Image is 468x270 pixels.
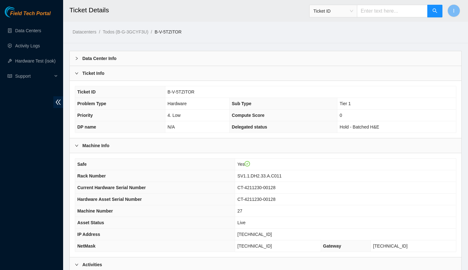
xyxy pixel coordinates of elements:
a: Data Centers [15,28,41,33]
span: Yes [237,162,250,167]
span: Delegated status [232,124,267,129]
button: I [447,4,460,17]
span: IP Address [77,232,100,237]
span: right [75,263,79,267]
span: Current Hardware Serial Number [77,185,146,190]
span: Safe [77,162,87,167]
a: Todos (B-G-3GCYF3U) [103,29,148,34]
b: Machine Info [82,142,110,149]
span: Support [15,70,52,82]
span: 4. Low [168,113,181,118]
span: / [99,29,100,34]
span: / [151,29,152,34]
span: Hardware Asset Serial Number [77,197,142,202]
span: Problem Type [77,101,106,106]
span: NetMask [77,243,96,249]
div: Machine Info [70,138,461,153]
span: I [453,7,454,15]
span: Rack Number [77,173,106,178]
a: Datacenters [73,29,96,34]
span: Asset Status [77,220,104,225]
b: Ticket Info [82,70,104,77]
span: check-circle [245,161,250,167]
a: B-V-5TZITOR [155,29,181,34]
span: read [8,74,12,78]
span: DP name [77,124,96,129]
div: Ticket Info [70,66,461,81]
b: Data Center Info [82,55,116,62]
span: Tier 1 [340,101,351,106]
span: Priority [77,113,93,118]
span: CT-4211230-00128 [237,197,275,202]
div: Data Center Info [70,51,461,66]
span: Hardware [168,101,187,106]
span: [TECHNICAL_ID] [373,243,407,249]
span: search [432,8,437,14]
span: double-left [53,96,63,108]
span: Ticket ID [77,89,96,94]
span: Sub Type [232,101,252,106]
span: right [75,144,79,147]
span: Compute Score [232,113,264,118]
button: search [427,5,442,17]
span: [TECHNICAL_ID] [237,232,272,237]
span: Gateway [323,243,341,249]
span: 0 [340,113,342,118]
a: Activity Logs [15,43,40,48]
span: Field Tech Portal [10,11,50,17]
a: Hardware Test (isok) [15,58,56,63]
span: right [75,71,79,75]
span: Machine Number [77,208,113,213]
span: N/A [168,124,175,129]
span: right [75,57,79,60]
span: CT-4211230-00128 [237,185,275,190]
span: SV1.1.DH2.33.A.C011 [237,173,281,178]
span: [TECHNICAL_ID] [237,243,272,249]
span: B-V-5TZITOR [168,89,194,94]
b: Activities [82,261,102,268]
input: Enter text here... [357,5,428,17]
a: Akamai TechnologiesField Tech Portal [5,11,50,20]
img: Akamai Technologies [5,6,32,17]
span: Live [237,220,246,225]
span: Hold - Batched H&E [340,124,379,129]
span: 27 [237,208,242,213]
span: Ticket ID [313,6,353,16]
